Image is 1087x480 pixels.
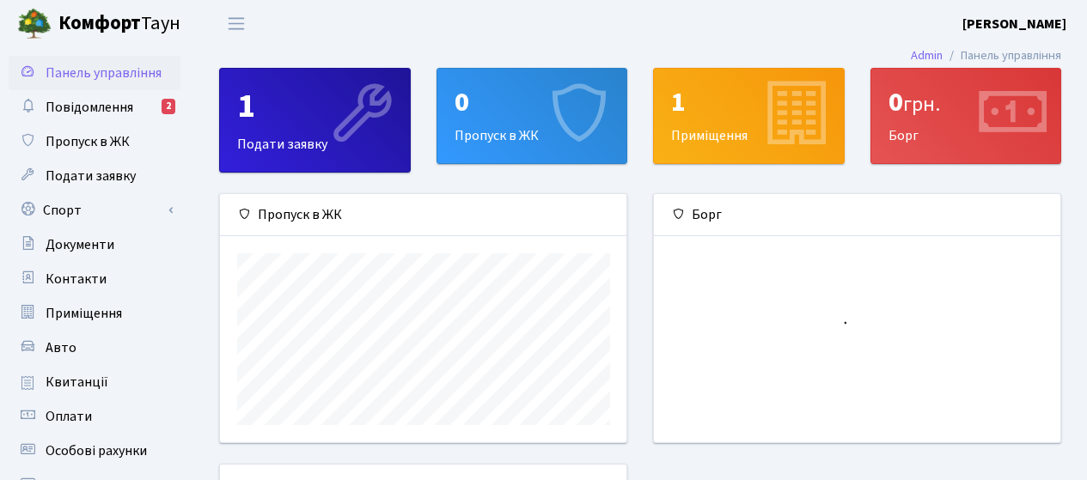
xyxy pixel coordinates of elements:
[58,9,180,39] span: Таун
[9,90,180,125] a: Повідомлення2
[220,69,410,172] div: Подати заявку
[9,159,180,193] a: Подати заявку
[9,296,180,331] a: Приміщення
[46,338,76,357] span: Авто
[46,441,147,460] span: Особові рахунки
[46,235,114,254] span: Документи
[903,89,940,119] span: грн.
[671,86,827,118] div: 1
[46,304,122,323] span: Приміщення
[46,373,108,392] span: Квитанції
[58,9,141,37] b: Комфорт
[219,68,411,173] a: 1Подати заявку
[437,68,628,164] a: 0Пропуск в ЖК
[962,14,1066,34] a: [PERSON_NAME]
[237,86,393,127] div: 1
[943,46,1061,65] li: Панель управління
[46,270,107,289] span: Контакти
[653,68,845,164] a: 1Приміщення
[654,69,844,163] div: Приміщення
[885,38,1087,74] nav: breadcrumb
[9,125,180,159] a: Пропуск в ЖК
[871,69,1061,163] div: Борг
[9,228,180,262] a: Документи
[46,407,92,426] span: Оплати
[911,46,943,64] a: Admin
[215,9,258,38] button: Переключити навігацію
[9,331,180,365] a: Авто
[9,399,180,434] a: Оплати
[654,194,1060,236] div: Борг
[889,86,1044,118] div: 0
[162,99,175,114] div: 2
[9,262,180,296] a: Контакти
[9,193,180,228] a: Спорт
[9,56,180,90] a: Панель управління
[46,98,133,117] span: Повідомлення
[17,7,52,41] img: logo.png
[46,64,162,82] span: Панель управління
[455,86,610,118] div: 0
[962,15,1066,33] b: [PERSON_NAME]
[220,194,626,236] div: Пропуск в ЖК
[9,365,180,399] a: Квитанції
[437,69,627,163] div: Пропуск в ЖК
[46,167,136,185] span: Подати заявку
[9,434,180,468] a: Особові рахунки
[46,132,130,151] span: Пропуск в ЖК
